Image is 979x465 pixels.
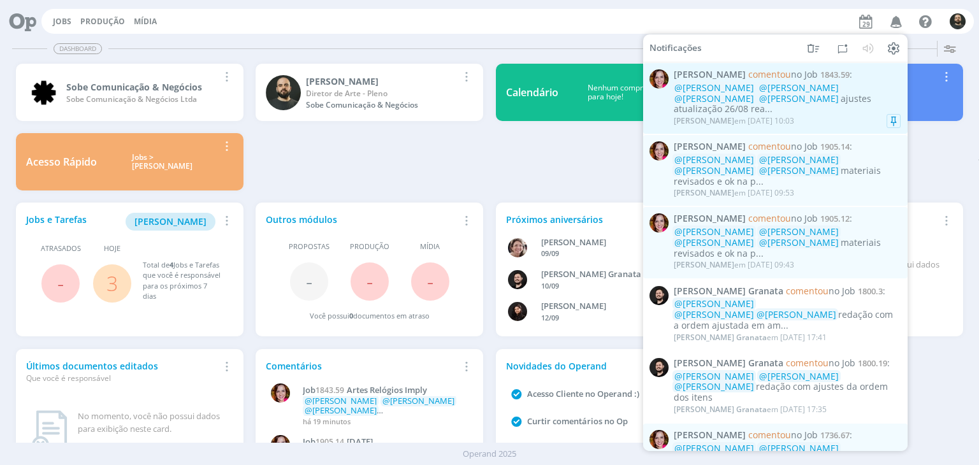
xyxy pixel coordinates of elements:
[266,359,458,373] div: Comentários
[674,69,746,80] span: [PERSON_NAME]
[674,164,754,176] span: @[PERSON_NAME]
[305,395,377,406] span: @[PERSON_NAME]
[271,383,290,403] img: B
[820,213,850,224] span: 1905.12
[649,43,702,54] span: Notificações
[527,388,639,399] a: Acesso Cliente no Operand :)
[674,83,901,115] div: ajustes atualização 26/08 rea...
[674,371,901,403] div: redação com ajustes da ordem dos itens
[858,285,883,296] span: 1800.3
[26,373,219,384] div: Que você é responsável
[759,369,839,382] span: @[PERSON_NAME]
[527,415,628,427] a: Curtir comentários no Op
[31,410,68,454] img: dashboard_not_found.png
[541,248,559,258] span: 09/09
[674,141,746,152] span: [PERSON_NAME]
[420,241,440,252] span: Mídia
[759,92,839,104] span: @[PERSON_NAME]
[748,212,818,224] span: no Job
[303,396,467,416] p: ajustes atualização 26/08 realizados, materiais revisados e ok na pasta
[106,153,219,171] div: Jobs > [PERSON_NAME]
[649,69,669,89] img: B
[820,429,850,441] span: 1736.67
[525,440,688,462] a: Como solicitar a aprovação de peças e inserir marcadores em imagens anexadas a um job?
[541,281,559,290] span: 10/09
[306,99,458,111] div: Sobe Comunicação & Negócios
[674,430,901,441] span: :
[26,213,219,231] div: Jobs e Tarefas
[674,285,901,296] span: :
[674,213,746,224] span: [PERSON_NAME]
[950,13,966,29] img: P
[674,331,767,342] span: [PERSON_NAME] Granata
[649,141,669,161] img: B
[271,435,290,454] img: B
[674,92,754,104] span: @[PERSON_NAME]
[143,260,221,302] div: Total de Jobs e Tarefas que você é responsável para os próximos 7 dias
[26,154,97,169] div: Acesso Rápido
[748,429,818,441] span: no Job
[759,164,839,176] span: @[PERSON_NAME]
[748,212,791,224] span: comentou
[674,358,783,369] span: [PERSON_NAME] Granata
[26,359,219,384] div: Últimos documentos editados
[541,300,698,313] div: Luana da Silva de Andrade
[674,333,827,341] div: em [DATE] 17:41
[306,75,458,88] div: Patrick Freitas
[266,213,458,226] div: Outros módulos
[759,82,839,94] span: @[PERSON_NAME]
[674,82,754,94] span: @[PERSON_NAME]
[303,417,351,426] span: há 19 minutos
[310,311,430,322] div: Você possui documentos em atraso
[350,241,389,252] span: Produção
[674,259,734,270] span: [PERSON_NAME]
[674,141,901,152] span: :
[674,115,734,126] span: [PERSON_NAME]
[80,16,125,27] a: Produção
[748,140,791,152] span: comentou
[508,270,527,289] img: B
[305,404,377,416] span: @[PERSON_NAME]
[674,69,901,80] span: :
[748,140,818,152] span: no Job
[506,359,699,373] div: Novidades do Operand
[759,236,839,248] span: @[PERSON_NAME]
[506,213,699,226] div: Próximos aniversários
[674,285,783,296] span: [PERSON_NAME] Granata
[748,68,791,80] span: comentou
[674,213,901,224] span: :
[674,380,754,392] span: @[PERSON_NAME]
[256,64,483,121] a: P[PERSON_NAME]Diretor de Arte - PlenoSobe Comunicação & Negócios
[674,404,827,413] div: em [DATE] 17:35
[748,68,818,80] span: no Job
[541,268,698,281] div: Bruno Corralo Granata
[134,16,157,27] a: Mídia
[649,285,669,304] img: B
[674,155,901,187] div: materiais revisados e ok na p...
[104,243,120,254] span: Hoje
[347,384,427,396] span: Artes Relógios Imply
[674,261,794,269] div: em [DATE] 09:43
[315,436,344,447] span: 1905.14
[76,17,129,27] button: Produção
[306,268,312,295] span: -
[786,284,855,296] span: no Job
[541,236,698,249] div: Aline Beatriz Jackisch
[366,268,373,295] span: -
[949,10,966,32] button: P
[674,187,734,198] span: [PERSON_NAME]
[126,213,215,231] button: [PERSON_NAME]
[820,69,850,80] span: 1843.59
[649,213,669,232] img: B
[674,441,754,454] span: @[PERSON_NAME]
[289,241,330,252] span: Propostas
[759,441,839,454] span: @[PERSON_NAME]
[757,308,836,320] span: @[PERSON_NAME]
[508,302,527,321] img: L
[303,437,467,447] a: Job1905.14[DATE]
[674,369,754,382] span: @[PERSON_NAME]
[53,16,71,27] a: Jobs
[134,215,207,227] span: [PERSON_NAME]
[126,215,215,227] a: [PERSON_NAME]
[759,225,839,238] span: @[PERSON_NAME]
